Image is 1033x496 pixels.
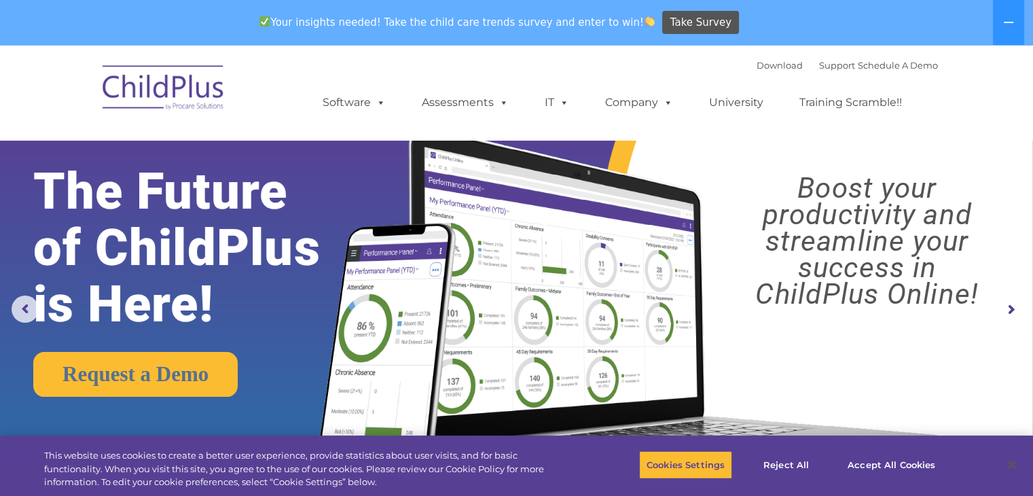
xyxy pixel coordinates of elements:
[189,145,247,156] span: Phone number
[592,89,687,116] a: Company
[309,89,399,116] a: Software
[858,60,938,71] a: Schedule A Demo
[757,60,938,71] font: |
[531,89,583,116] a: IT
[757,60,803,71] a: Download
[189,90,230,100] span: Last name
[840,450,943,479] button: Accept All Cookies
[33,163,363,332] rs-layer: The Future of ChildPlus is Here!
[254,9,661,35] span: Your insights needed! Take the child care trends survey and enter to win!
[996,450,1026,480] button: Close
[44,449,568,489] div: This website uses cookies to create a better user experience, provide statistics about user visit...
[819,60,855,71] a: Support
[408,89,522,116] a: Assessments
[645,16,655,26] img: 👏
[714,175,1020,307] rs-layer: Boost your productivity and streamline your success in ChildPlus Online!
[786,89,916,116] a: Training Scramble!!
[33,352,238,397] a: Request a Demo
[744,450,829,479] button: Reject All
[670,11,731,35] span: Take Survey
[695,89,777,116] a: University
[662,11,739,35] a: Take Survey
[96,56,232,124] img: ChildPlus by Procare Solutions
[639,450,732,479] button: Cookies Settings
[259,16,270,26] img: ✅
